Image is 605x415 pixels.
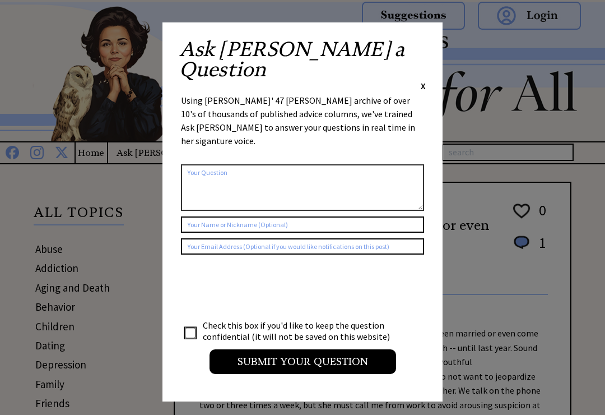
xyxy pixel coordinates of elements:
iframe: reCAPTCHA [181,266,351,310]
h2: Ask [PERSON_NAME] a Question [179,39,426,80]
div: Using [PERSON_NAME]' 47 [PERSON_NAME] archive of over 10's of thousands of published advice colum... [181,94,424,159]
td: Check this box if you'd like to keep the question confidential (it will not be saved on this webs... [202,319,401,343]
input: Your Email Address (Optional if you would like notifications on this post) [181,238,424,255]
span: X [421,80,426,91]
input: Submit your Question [210,349,396,374]
input: Your Name or Nickname (Optional) [181,216,424,233]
